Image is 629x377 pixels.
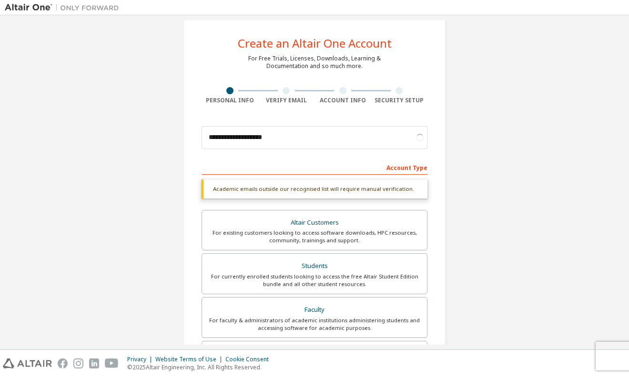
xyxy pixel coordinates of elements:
[5,3,124,12] img: Altair One
[208,259,421,273] div: Students
[58,358,68,368] img: facebook.svg
[202,179,427,198] div: Academic emails outside our recognised list will require manual verification.
[3,358,52,368] img: altair_logo.svg
[89,358,99,368] img: linkedin.svg
[155,356,225,363] div: Website Terms of Use
[202,97,258,104] div: Personal Info
[105,358,119,368] img: youtube.svg
[225,356,274,363] div: Cookie Consent
[208,273,421,288] div: For currently enrolled students looking to access the free Altair Student Edition bundle and all ...
[127,356,155,363] div: Privacy
[258,97,315,104] div: Verify Email
[208,216,421,229] div: Altair Customers
[73,358,83,368] img: instagram.svg
[248,55,381,70] div: For Free Trials, Licenses, Downloads, Learning & Documentation and so much more.
[208,317,421,332] div: For faculty & administrators of academic institutions administering students and accessing softwa...
[371,97,428,104] div: Security Setup
[208,303,421,317] div: Faculty
[208,229,421,244] div: For existing customers looking to access software downloads, HPC resources, community, trainings ...
[202,159,427,175] div: Account Type
[314,97,371,104] div: Account Info
[238,38,392,49] div: Create an Altair One Account
[127,363,274,371] p: © 2025 Altair Engineering, Inc. All Rights Reserved.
